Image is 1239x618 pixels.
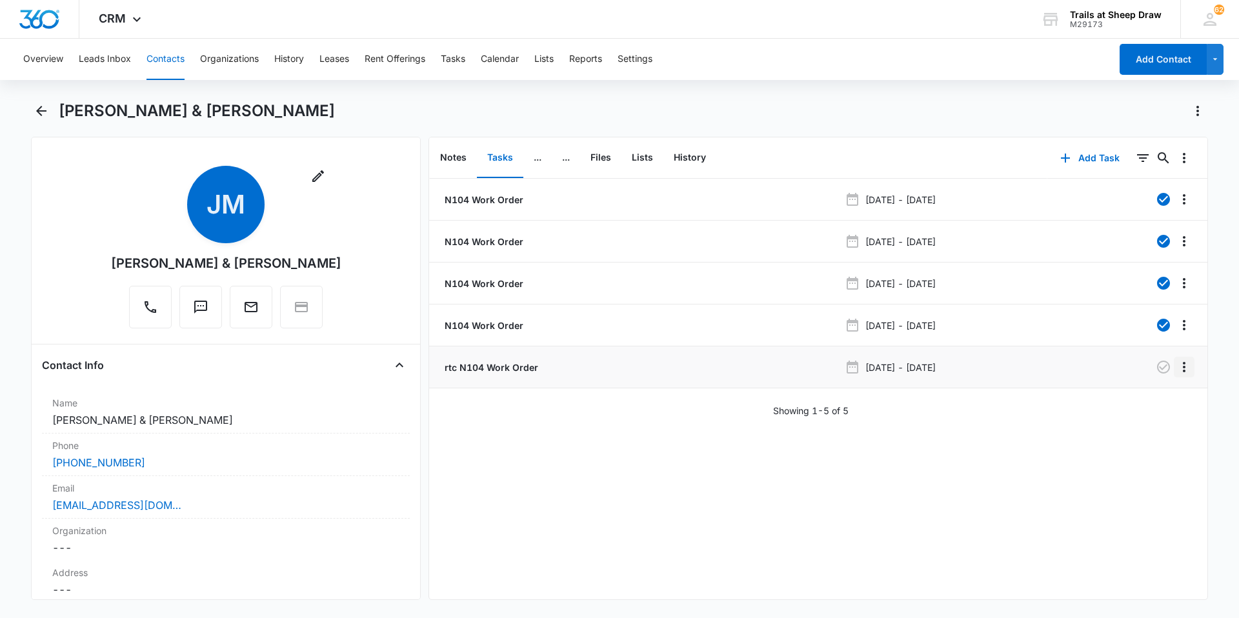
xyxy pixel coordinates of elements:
[146,39,185,80] button: Contacts
[442,193,523,206] a: N104 Work Order
[42,476,410,519] div: Email[EMAIL_ADDRESS][DOMAIN_NAME]
[42,391,410,434] div: Name[PERSON_NAME] & [PERSON_NAME]
[129,286,172,328] button: Call
[99,12,126,25] span: CRM
[230,306,272,317] a: Email
[865,193,936,206] p: [DATE] - [DATE]
[580,138,621,178] button: Files
[1174,231,1194,252] button: Overflow Menu
[31,101,51,121] button: Back
[865,319,936,332] p: [DATE] - [DATE]
[523,138,552,178] button: ...
[1070,20,1162,29] div: account id
[1187,101,1208,121] button: Actions
[389,355,410,375] button: Close
[618,39,652,80] button: Settings
[442,277,523,290] a: N104 Work Order
[274,39,304,80] button: History
[441,39,465,80] button: Tasks
[319,39,349,80] button: Leases
[663,138,716,178] button: History
[534,39,554,80] button: Lists
[481,39,519,80] button: Calendar
[42,434,410,476] div: Phone[PHONE_NUMBER]
[442,361,538,374] a: rtc N104 Work Order
[1174,189,1194,210] button: Overflow Menu
[865,277,936,290] p: [DATE] - [DATE]
[52,497,181,513] a: [EMAIL_ADDRESS][DOMAIN_NAME]
[1214,5,1224,15] span: 62
[52,566,399,579] label: Address
[52,412,399,428] dd: [PERSON_NAME] & [PERSON_NAME]
[52,481,399,495] label: Email
[1174,273,1194,294] button: Overflow Menu
[1174,315,1194,335] button: Overflow Menu
[179,286,222,328] button: Text
[111,254,341,273] div: [PERSON_NAME] & [PERSON_NAME]
[200,39,259,80] button: Organizations
[1047,143,1133,174] button: Add Task
[52,396,399,410] label: Name
[1174,357,1194,377] button: Overflow Menu
[42,357,104,373] h4: Contact Info
[1174,148,1194,168] button: Overflow Menu
[129,306,172,317] a: Call
[365,39,425,80] button: Rent Offerings
[52,540,399,555] dd: ---
[552,138,580,178] button: ...
[865,235,936,248] p: [DATE] - [DATE]
[59,101,335,121] h1: [PERSON_NAME] & [PERSON_NAME]
[442,319,523,332] a: N104 Work Order
[1133,148,1153,168] button: Filters
[1120,44,1207,75] button: Add Contact
[1070,10,1162,20] div: account name
[179,306,222,317] a: Text
[569,39,602,80] button: Reports
[52,524,399,537] label: Organization
[42,519,410,561] div: Organization---
[42,561,410,603] div: Address---
[52,439,399,452] label: Phone
[23,39,63,80] button: Overview
[865,361,936,374] p: [DATE] - [DATE]
[79,39,131,80] button: Leads Inbox
[187,166,265,243] span: JM
[52,582,399,597] dd: ---
[1153,148,1174,168] button: Search...
[430,138,477,178] button: Notes
[1214,5,1224,15] div: notifications count
[477,138,523,178] button: Tasks
[773,404,849,417] p: Showing 1-5 of 5
[52,455,145,470] a: [PHONE_NUMBER]
[621,138,663,178] button: Lists
[230,286,272,328] button: Email
[442,235,523,248] a: N104 Work Order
